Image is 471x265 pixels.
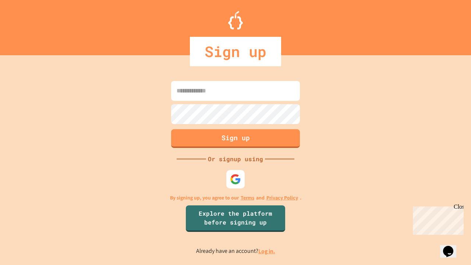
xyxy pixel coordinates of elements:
[186,205,285,232] a: Explore the platform before signing up
[241,194,254,202] a: Terms
[171,129,300,148] button: Sign up
[258,247,275,255] a: Log in.
[440,236,464,258] iframe: chat widget
[190,37,281,66] div: Sign up
[410,204,464,235] iframe: chat widget
[196,247,275,256] p: Already have an account?
[3,3,51,47] div: Chat with us now!Close
[206,155,265,163] div: Or signup using
[266,194,298,202] a: Privacy Policy
[228,11,243,29] img: Logo.svg
[230,174,241,185] img: google-icon.svg
[170,194,301,202] p: By signing up, you agree to our and .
